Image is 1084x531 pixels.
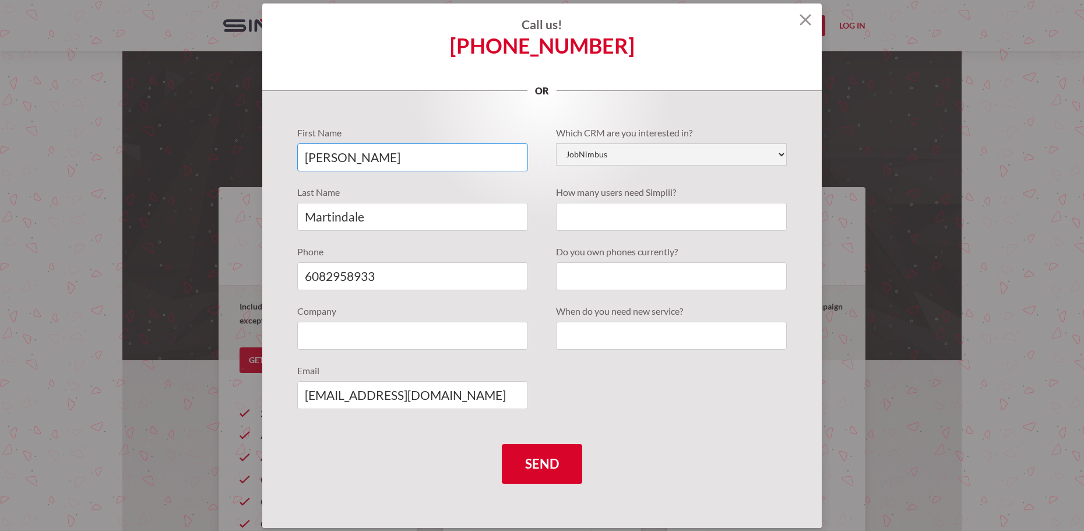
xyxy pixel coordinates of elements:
a: [PHONE_NUMBER] [450,38,635,52]
label: Company [297,304,528,318]
label: Do you own phones currently? [556,245,787,259]
label: Email [297,364,528,378]
label: Which CRM are you interested in? [556,126,787,140]
h4: Call us! [262,17,822,31]
p: or [527,84,557,98]
label: First Name [297,126,528,140]
label: When do you need new service? [556,304,787,318]
label: Last Name [297,185,528,199]
label: Phone [297,245,528,259]
label: How many users need Simplii? [556,185,787,199]
input: Send [502,444,582,484]
form: Quote Requests [297,126,787,484]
